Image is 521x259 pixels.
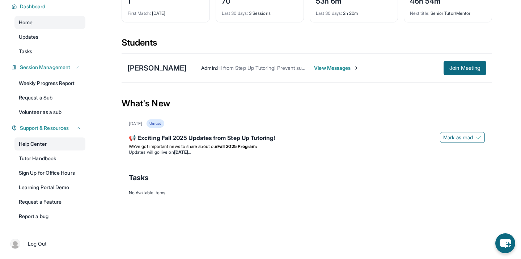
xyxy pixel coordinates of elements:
[19,19,33,26] span: Home
[14,181,85,194] a: Learning Portal Demo
[495,233,515,253] button: chat-button
[14,45,85,58] a: Tasks
[20,3,46,10] span: Dashboard
[7,236,85,252] a: |Log Out
[316,6,392,16] div: 2h 20m
[147,119,164,128] div: Unread
[14,77,85,90] a: Weekly Progress Report
[316,10,342,16] span: Last 30 days :
[129,133,485,144] div: 📢 Exciting Fall 2025 Updates from Step Up Tutoring!
[14,106,85,119] a: Volunteer as a sub
[440,132,485,143] button: Mark as read
[128,6,204,16] div: [DATE]
[122,37,492,53] div: Students
[17,64,81,71] button: Session Management
[17,124,81,132] button: Support & Resources
[122,88,492,119] div: What's New
[20,124,69,132] span: Support & Resources
[17,3,81,10] button: Dashboard
[28,240,47,247] span: Log Out
[127,63,187,73] div: [PERSON_NAME]
[14,195,85,208] a: Request a Feature
[129,173,149,183] span: Tasks
[23,239,25,248] span: |
[14,30,85,43] a: Updates
[14,91,85,104] a: Request a Sub
[476,135,482,140] img: Mark as read
[444,61,486,75] button: Join Meeting
[314,64,359,72] span: View Messages
[14,166,85,179] a: Sign Up for Office Hours
[129,190,485,196] div: No Available Items
[14,210,85,223] a: Report a bug
[217,144,257,149] strong: Fall 2025 Program:
[19,33,39,41] span: Updates
[19,48,32,55] span: Tasks
[129,149,485,155] li: Updates will go live on
[353,65,359,71] img: Chevron-Right
[449,66,480,70] span: Join Meeting
[443,134,473,141] span: Mark as read
[129,144,217,149] span: We’ve got important news to share about our
[128,10,151,16] span: First Match :
[20,64,70,71] span: Session Management
[222,6,298,16] div: 3 Sessions
[14,16,85,29] a: Home
[174,149,191,155] strong: [DATE]
[129,121,142,127] div: [DATE]
[201,65,217,71] span: Admin :
[14,152,85,165] a: Tutor Handbook
[14,137,85,150] a: Help Center
[410,10,429,16] span: Next title :
[410,6,486,16] div: Senior Tutor/Mentor
[10,239,20,249] img: user-img
[222,10,248,16] span: Last 30 days :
